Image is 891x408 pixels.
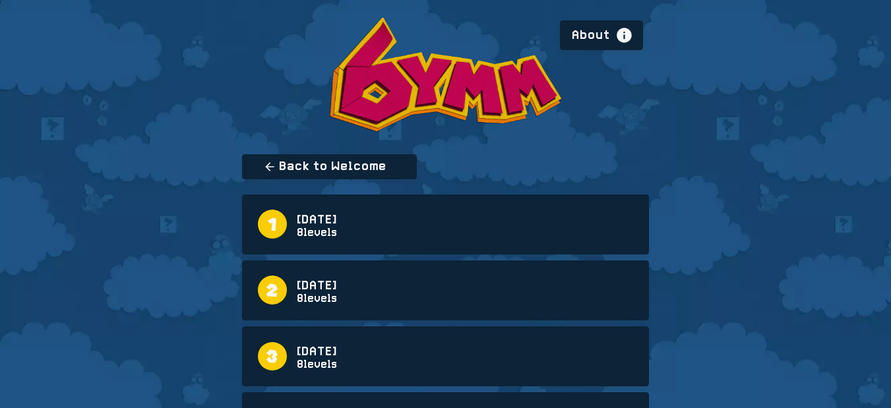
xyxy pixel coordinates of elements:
a: 1[DATE]8levels [258,210,633,239]
span: About [560,20,643,50]
img: logo [328,18,564,134]
a: Back to Welcome [236,148,422,185]
a: 3[DATE]8levels [258,342,633,371]
a: logo [328,18,564,136]
a: 2[DATE]8levels [258,276,633,305]
a: About [554,15,649,56]
span: Back to Welcome [242,154,416,179]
